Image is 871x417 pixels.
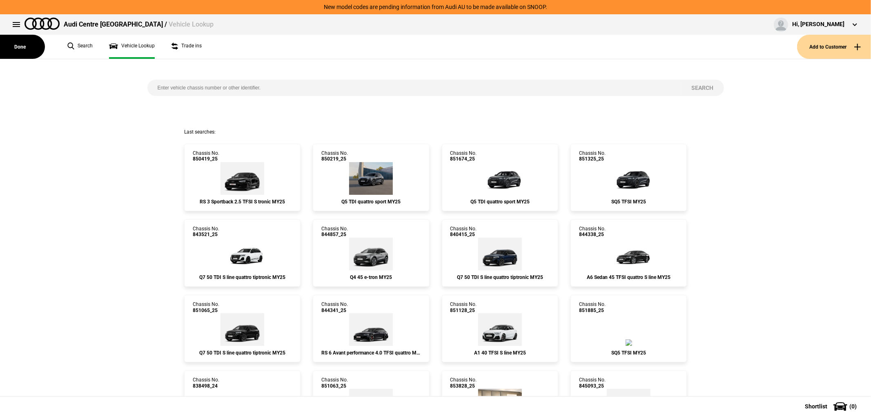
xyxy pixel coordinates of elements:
a: Trade ins [171,35,202,59]
img: Audi_GBACFG_25_ZV_2Y0E_4ZD_6H4_CV1_6FB_(Nadin:_4ZD_6FB_6H4_C43_CV1)_ext.png [478,313,522,346]
div: SQ5 TFSI MY25 [579,199,678,205]
span: 853828_25 [450,383,477,389]
button: Search [682,80,724,96]
span: 850419_25 [193,156,219,162]
span: 851063_25 [321,383,348,389]
div: A6 Sedan 45 TFSI quattro S line MY25 [579,274,678,280]
div: Chassis No. [193,301,219,313]
span: 845093_25 [579,383,606,389]
img: Audi_GUBS5Y_25S_GX_6Y6Y_PAH_5MK_WA2_6FJ_PYH_PWO_53D_(Nadin:_53D_5MK_6FJ_C56_PAH_PWO_PYH_WA2)_ext.png [626,339,632,346]
button: Shortlist(0) [793,396,871,417]
img: Audi_F4BA53_25_AO_2L2L_3FU_4ZD_WA7_WA2_3S2_FB5_PY5_PYY_55K_QQ9_(Nadin:_3FU_3S2_4ZD_55K_6FJ_C18_FB... [349,238,393,270]
img: Audi_GUBAUY_25S_GX_6Y6Y_WA9_PAH_WA7_5MB_6FJ_WXC_PWL_PYH_F80_H65_(Nadin:_5MB_6FJ_C56_F80_H65_PAH_P... [349,162,393,195]
div: Chassis No. [579,377,606,389]
div: A1 40 TFSI S line MY25 [450,350,550,356]
div: Chassis No. [579,301,606,313]
a: Search [67,35,93,59]
div: Q5 TDI quattro sport MY25 [321,199,421,205]
div: Chassis No. [450,150,477,162]
div: Audi Centre [GEOGRAPHIC_DATA] / [64,20,214,29]
div: Hi, [PERSON_NAME] [792,20,844,29]
div: Chassis No. [579,150,606,162]
img: audi.png [25,18,60,30]
div: Chassis No. [193,150,219,162]
div: Q4 45 e-tron MY25 [321,274,421,280]
span: Last searches: [184,129,216,135]
span: 843521_25 [193,232,219,237]
div: Q7 50 TDI S line quattro tiptronic MY25 [450,274,550,280]
div: Chassis No. [321,377,348,389]
span: 840415_25 [450,232,477,237]
div: Q7 50 TDI S line quattro tiptronic MY25 [193,350,292,356]
div: Chassis No. [321,150,348,162]
div: RS 6 Avant performance 4.0 TFSI quattro MY25 [321,350,421,356]
input: Enter vehicle chassis number or other identifier. [147,80,682,96]
div: Chassis No. [579,226,606,238]
div: Chassis No. [450,377,477,389]
span: 851674_25 [450,156,477,162]
div: Chassis No. [450,226,477,238]
div: Q5 TDI quattro sport MY25 [450,199,550,205]
img: Audi_4MQCN2_25_EI_2Y2Y_PAH_F71_6FJ_(Nadin:_6FJ_C90_F71_PAH)_ext.png [218,238,267,270]
div: Chassis No. [193,377,219,389]
img: Audi_GUBAUY_25S_GX_6Y6Y_WA9_PAH_5MB_6FJ_PQ7_WXC_PWL_PYH_H65_CB2_(Nadin:_5MB_6FJ_C56_CB2_H65_PAH_P... [475,162,524,195]
span: 851885_25 [579,308,606,313]
img: Audi_4A2C7Y_25_MZ_0E0E_WA2_PXC_N2R_5TG_WQS_F57_(Nadin:_5TG_C77_F57_N2R_PXC_WA2_WQS)_ext.png [604,238,653,270]
button: Add to Customer [797,35,871,59]
span: ( 0 ) [849,404,857,409]
div: RS 3 Sportback 2.5 TFSI S tronic MY25 [193,199,292,205]
div: Chassis No. [450,301,477,313]
a: Vehicle Lookup [109,35,155,59]
div: Q7 50 TDI S line quattro tiptronic MY25 [193,274,292,280]
img: Audi_4A5RRA_25_UB_R5R5_WC7_4ZP_5MK_6FA_(Nadin:_4ZP_5MK_6FA_C78_WC7)_ext.png [349,313,393,346]
img: Audi_8YFRWY_25_TG_0E0E_6FA_PEJ_(Nadin:_6FA_C48_PEJ)_ext.png [221,162,264,195]
span: 851325_25 [579,156,606,162]
span: 850219_25 [321,156,348,162]
img: Audi_4MQCN2_25_EI_D6D6_WC7_PAH_54K_(Nadin:_54K_C88_PAH_SC4_WC7)_ext.png [478,238,522,270]
span: 844857_25 [321,232,348,237]
span: 838498_24 [193,383,219,389]
span: 851128_25 [450,308,477,313]
div: Chassis No. [321,301,348,313]
img: Audi_GUBS5Y_25S_GX_N7N7_PAH_5MK_WA2_6FJ_53A_PYH_PWO_Y4T_(Nadin:_53A_5MK_6FJ_C56_PAH_PWO_PYH_WA2_Y... [604,162,653,195]
div: Chassis No. [321,226,348,238]
span: Vehicle Lookup [169,20,214,28]
span: 851065_25 [193,308,219,313]
div: Chassis No. [193,226,219,238]
span: Shortlist [805,404,827,409]
span: 844338_25 [579,232,606,237]
span: 844341_25 [321,308,348,313]
div: SQ5 TFSI MY25 [579,350,678,356]
img: Audi_4MQCN2_25_EI_0E0E_PAH_WA7_WC7_N0Q_54K_(Nadin:_54K_C95_N0Q_PAH_WA7_WC7)_ext.png [221,313,264,346]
